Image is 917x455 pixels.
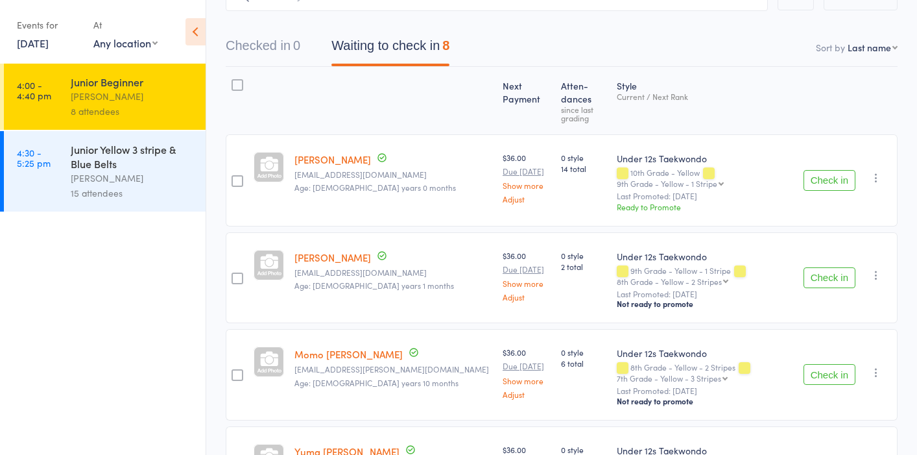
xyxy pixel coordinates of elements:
div: Junior Beginner [71,75,195,89]
div: 7th Grade - Yellow - 3 Stripes [617,374,721,382]
button: Check in [804,170,855,191]
div: Under 12s Taekwondo [617,152,792,165]
a: [PERSON_NAME] [294,251,371,264]
div: Any location [93,36,158,50]
div: Next Payment [497,73,556,129]
a: Show more [503,181,551,190]
button: Checked in0 [226,32,300,66]
div: Style [612,73,798,129]
a: Show more [503,279,551,288]
label: Sort by [816,41,845,54]
time: 4:00 - 4:40 pm [17,80,51,101]
div: $36.00 [503,250,551,301]
button: Check in [804,364,855,385]
small: danapurple@gmail.com [294,170,492,179]
time: 4:30 - 5:25 pm [17,147,51,168]
div: At [93,14,158,36]
button: Check in [804,267,855,288]
a: 4:30 -5:25 pmJunior Yellow 3 stripe & Blue Belts[PERSON_NAME]15 attendees [4,131,206,212]
a: Adjust [503,195,551,203]
span: Age: [DEMOGRAPHIC_DATA] years 1 months [294,280,454,291]
div: [PERSON_NAME] [71,171,195,186]
span: 0 style [561,250,606,261]
span: 6 total [561,358,606,369]
small: Due [DATE] [503,362,551,371]
div: Not ready to promote [617,299,792,309]
small: Last Promoted: [DATE] [617,386,792,395]
button: Waiting to check in8 [331,32,449,66]
div: Under 12s Taekwondo [617,250,792,263]
div: 8 attendees [71,104,195,119]
small: Last Promoted: [DATE] [617,289,792,299]
div: 9th Grade - Yellow - 1 Stripe [617,179,717,188]
a: Show more [503,376,551,385]
small: Due [DATE] [503,167,551,176]
div: 8 [442,38,449,53]
span: 0 style [561,152,606,163]
span: Age: [DEMOGRAPHIC_DATA] years 10 months [294,377,458,388]
small: Last Promoted: [DATE] [617,191,792,201]
div: Events for [17,14,80,36]
div: 15 attendees [71,186,195,201]
div: Ready to Promote [617,201,792,212]
div: 8th Grade - Yellow - 2 Stripes [617,363,792,382]
small: Due [DATE] [503,265,551,274]
div: 9th Grade - Yellow - 1 Stripe [617,266,792,286]
div: Under 12s Taekwondo [617,347,792,360]
a: Adjust [503,390,551,399]
small: Daniel_jess21@outlook.com [294,268,492,277]
a: [PERSON_NAME] [294,153,371,166]
span: 0 style [561,444,606,455]
div: Current / Next Rank [617,92,792,101]
a: Adjust [503,293,551,301]
small: maasa.hummel@gmail.com [294,365,492,374]
div: $36.00 [503,347,551,398]
a: [DATE] [17,36,49,50]
span: 14 total [561,163,606,174]
div: 10th Grade - Yellow [617,168,792,188]
a: 4:00 -4:40 pmJunior Beginner[PERSON_NAME]8 attendees [4,64,206,130]
span: 0 style [561,347,606,358]
div: since last grading [561,105,606,122]
a: Momo [PERSON_NAME] [294,347,403,361]
div: Atten­dances [556,73,612,129]
div: 8th Grade - Yellow - 2 Stripes [617,277,722,286]
div: 0 [293,38,300,53]
div: Not ready to promote [617,396,792,406]
span: Age: [DEMOGRAPHIC_DATA] years 0 months [294,182,456,193]
span: 2 total [561,261,606,272]
div: Junior Yellow 3 stripe & Blue Belts [71,142,195,171]
div: [PERSON_NAME] [71,89,195,104]
div: Last name [848,41,891,54]
div: $36.00 [503,152,551,203]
